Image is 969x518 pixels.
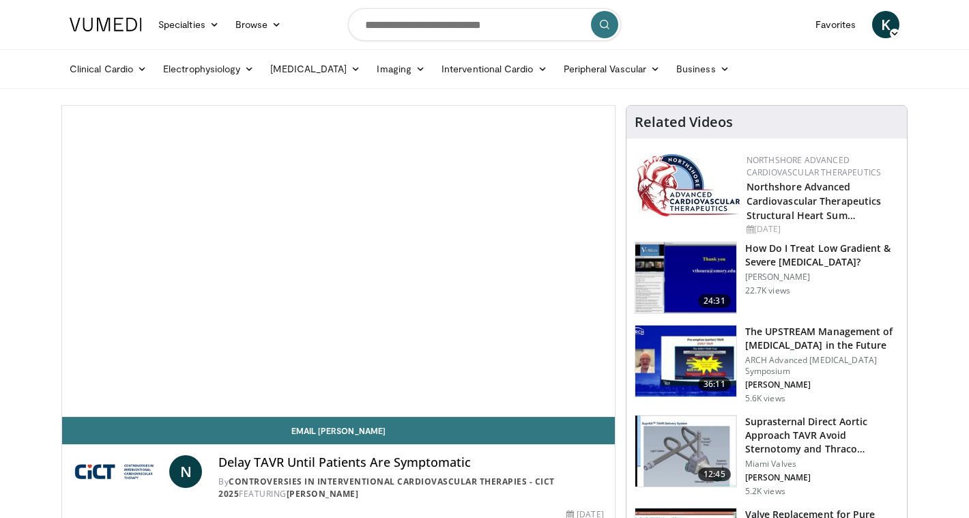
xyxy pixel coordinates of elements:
[62,106,615,417] video-js: Video Player
[73,455,164,488] img: Controversies in Interventional Cardiovascular Therapies - CICT 2025
[635,242,899,314] a: 24:31 How Do I Treat Low Gradient & Severe [MEDICAL_DATA]? [PERSON_NAME] 22.7K views
[745,486,785,497] p: 5.2K views
[150,11,227,38] a: Specialties
[348,8,621,41] input: Search topics, interventions
[555,55,668,83] a: Peripheral Vascular
[698,377,731,391] span: 36:11
[745,459,899,470] p: Miami Valves
[70,18,142,31] img: VuMedi Logo
[635,326,736,397] img: a6e1f2f4-af78-4c35-bad6-467630622b8c.150x105_q85_crop-smart_upscale.jpg
[287,488,359,500] a: [PERSON_NAME]
[745,285,790,296] p: 22.7K views
[635,416,736,487] img: c8de4e82-0038-42b6-bb2d-f218ab8a75e7.150x105_q85_crop-smart_upscale.jpg
[218,455,603,470] h4: Delay TAVR Until Patients Are Symptomatic
[61,55,155,83] a: Clinical Cardio
[635,242,736,313] img: tyLS_krZ8-0sGT9n4xMDoxOjB1O8AjAz.150x105_q85_crop-smart_upscale.jpg
[745,325,899,352] h3: The UPSTREAM Management of [MEDICAL_DATA] in the Future
[218,476,555,500] a: Controversies in Interventional Cardiovascular Therapies - CICT 2025
[745,379,899,390] p: [PERSON_NAME]
[227,11,290,38] a: Browse
[368,55,433,83] a: Imaging
[747,154,882,178] a: NorthShore Advanced Cardiovascular Therapeutics
[218,476,603,500] div: By FEATURING
[62,417,615,444] a: Email [PERSON_NAME]
[668,55,738,83] a: Business
[433,55,555,83] a: Interventional Cardio
[872,11,899,38] a: K
[745,472,899,483] p: [PERSON_NAME]
[745,242,899,269] h3: How Do I Treat Low Gradient & Severe [MEDICAL_DATA]?
[698,467,731,481] span: 12:45
[698,294,731,308] span: 24:31
[635,325,899,404] a: 36:11 The UPSTREAM Management of [MEDICAL_DATA] in the Future ARCH Advanced [MEDICAL_DATA] Sympos...
[745,393,785,404] p: 5.6K views
[807,11,864,38] a: Favorites
[155,55,262,83] a: Electrophysiology
[747,180,882,222] a: Northshore Advanced Cardiovascular Therapeutics Structural Heart Sum…
[635,415,899,497] a: 12:45 Suprasternal Direct Aortic Approach TAVR Avoid Sternotomy and Thraco… Miami Valves [PERSON_...
[745,415,899,456] h3: Suprasternal Direct Aortic Approach TAVR Avoid Sternotomy and Thraco…
[635,114,733,130] h4: Related Videos
[169,455,202,488] a: N
[747,223,896,235] div: [DATE]
[637,154,740,216] img: 45d48ad7-5dc9-4e2c-badc-8ed7b7f471c1.jpg.150x105_q85_autocrop_double_scale_upscale_version-0.2.jpg
[745,355,899,377] p: ARCH Advanced [MEDICAL_DATA] Symposium
[745,272,899,283] p: [PERSON_NAME]
[262,55,368,83] a: [MEDICAL_DATA]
